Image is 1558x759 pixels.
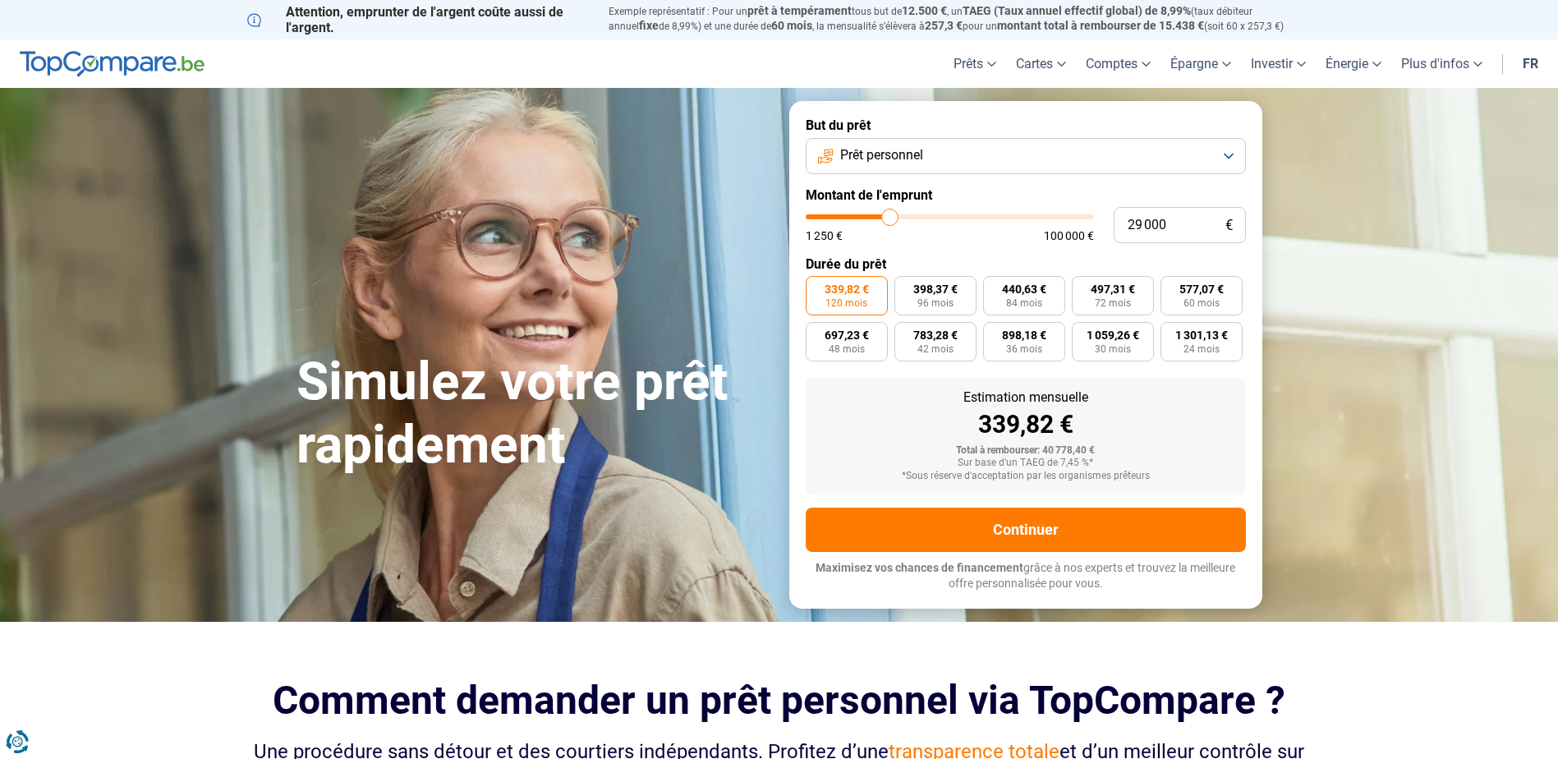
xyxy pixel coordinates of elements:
div: Total à rembourser: 40 778,40 € [819,445,1233,457]
button: Continuer [806,508,1246,552]
span: Prêt personnel [840,146,923,164]
span: TAEG (Taux annuel effectif global) de 8,99% [963,4,1191,17]
span: 497,31 € [1091,283,1135,295]
p: Attention, emprunter de l'argent coûte aussi de l'argent. [247,4,589,35]
span: 783,28 € [913,329,958,341]
span: 12.500 € [902,4,947,17]
span: 60 mois [1183,298,1220,308]
span: 48 mois [829,344,865,354]
span: 1 059,26 € [1087,329,1139,341]
span: 697,23 € [825,329,869,341]
span: 42 mois [917,344,954,354]
span: 257,3 € [925,19,963,32]
label: But du prêt [806,117,1246,133]
div: *Sous réserve d'acceptation par les organismes prêteurs [819,471,1233,482]
span: 577,07 € [1179,283,1224,295]
span: € [1225,218,1233,232]
a: Investir [1241,39,1316,88]
span: 24 mois [1183,344,1220,354]
span: 1 301,13 € [1175,329,1228,341]
span: 398,37 € [913,283,958,295]
span: fixe [639,19,659,32]
span: 84 mois [1006,298,1042,308]
a: Plus d'infos [1391,39,1492,88]
label: Montant de l'emprunt [806,187,1246,203]
div: Sur base d'un TAEG de 7,45 %* [819,458,1233,469]
span: 898,18 € [1002,329,1046,341]
span: 120 mois [825,298,867,308]
span: 100 000 € [1044,230,1094,241]
a: Comptes [1076,39,1160,88]
a: Énergie [1316,39,1391,88]
span: 72 mois [1095,298,1131,308]
span: Maximisez vos chances de financement [816,561,1023,574]
div: 339,82 € [819,412,1233,437]
a: fr [1513,39,1548,88]
span: 1 250 € [806,230,843,241]
span: 30 mois [1095,344,1131,354]
span: 96 mois [917,298,954,308]
a: Épargne [1160,39,1241,88]
p: grâce à nos experts et trouvez la meilleure offre personnalisée pour vous. [806,560,1246,592]
a: Cartes [1006,39,1076,88]
img: TopCompare [20,51,205,77]
h1: Simulez votre prêt rapidement [296,351,770,477]
h2: Comment demander un prêt personnel via TopCompare ? [247,678,1312,723]
div: Estimation mensuelle [819,391,1233,404]
span: prêt à tempérament [747,4,852,17]
span: 440,63 € [1002,283,1046,295]
span: 60 mois [771,19,812,32]
button: Prêt personnel [806,138,1246,174]
span: montant total à rembourser de 15.438 € [997,19,1204,32]
span: 36 mois [1006,344,1042,354]
label: Durée du prêt [806,256,1246,272]
p: Exemple représentatif : Pour un tous but de , un (taux débiteur annuel de 8,99%) et une durée de ... [609,4,1312,34]
a: Prêts [944,39,1006,88]
span: 339,82 € [825,283,869,295]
